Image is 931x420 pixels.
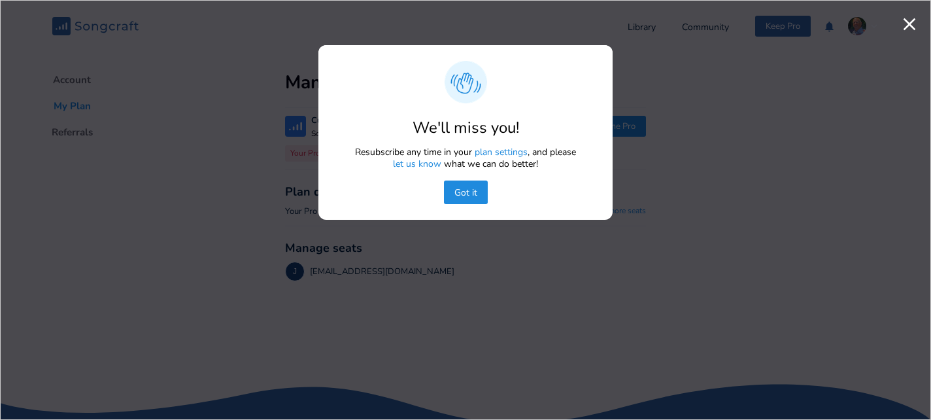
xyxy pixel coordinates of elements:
[444,181,488,204] button: Got it
[445,61,487,103] img: image
[393,160,441,171] button: let us know
[413,119,519,136] h3: We'll miss you!
[475,146,528,160] a: plan settings
[350,147,581,170] div: Resubscribe any time in your , and please what we can do better!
